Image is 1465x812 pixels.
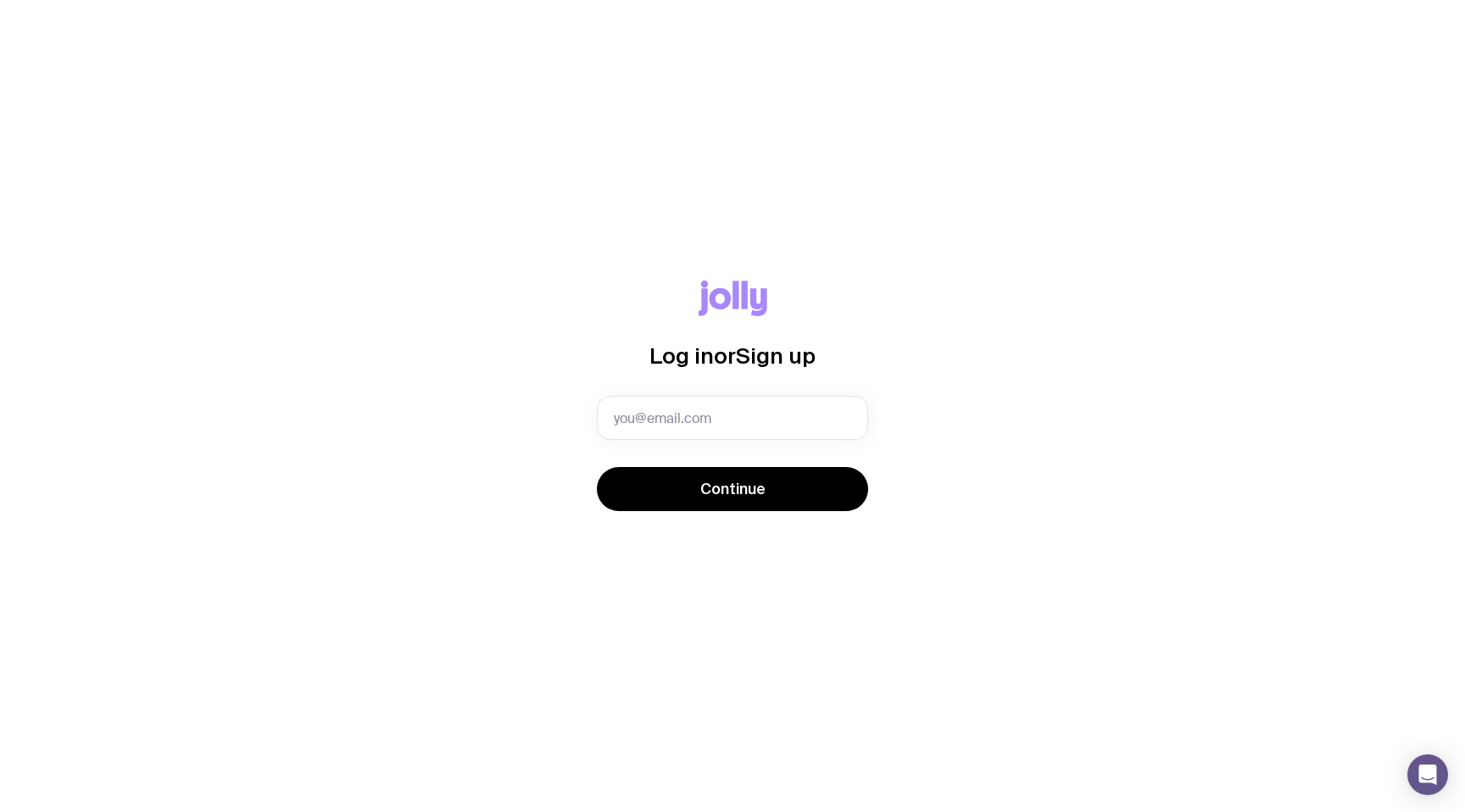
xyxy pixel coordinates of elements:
div: Open Intercom Messenger [1407,754,1448,795]
span: Sign up [736,343,816,368]
span: Log in [649,343,714,368]
input: you@email.com [597,396,868,440]
span: or [714,343,736,368]
span: Continue [700,479,766,499]
button: Continue [597,467,868,511]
